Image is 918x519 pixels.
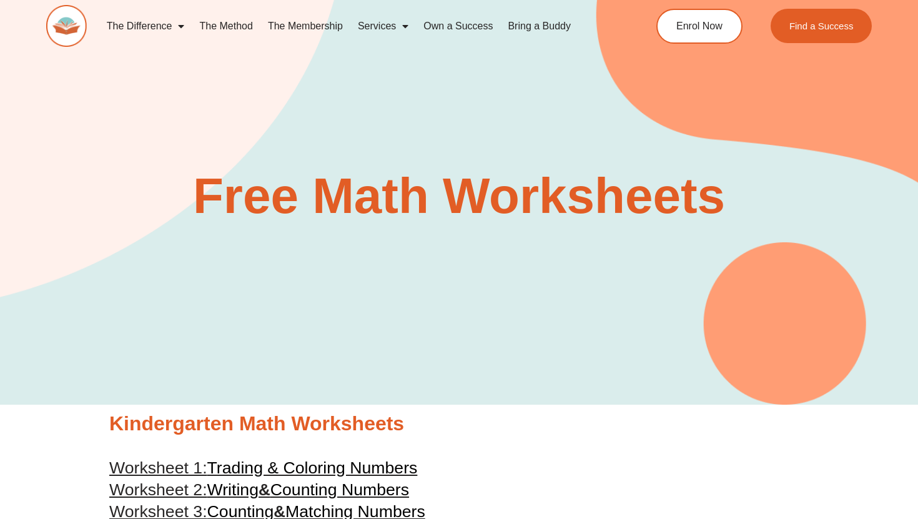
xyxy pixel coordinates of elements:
span: Writing [207,480,259,499]
span: Worksheet 1: [109,458,207,477]
nav: Menu [99,12,610,41]
a: The Method [192,12,260,41]
span: Trading & Coloring Numbers [207,458,418,477]
a: Own a Success [416,12,500,41]
h2: Free Math Worksheets [103,171,815,221]
a: Bring a Buddy [500,12,578,41]
a: Worksheet 1:Trading & Coloring Numbers [109,458,417,477]
a: Services [350,12,416,41]
a: Find a Success [771,9,872,43]
span: Counting Numbers [270,480,409,499]
h2: Kindergarten Math Worksheets [109,411,809,437]
a: The Difference [99,12,192,41]
span: Worksheet 2: [109,480,207,499]
a: The Membership [260,12,350,41]
a: Enrol Now [656,9,743,44]
a: Worksheet 2:Writing&Counting Numbers [109,480,409,499]
span: Enrol Now [676,21,723,31]
span: Find a Success [789,21,854,31]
